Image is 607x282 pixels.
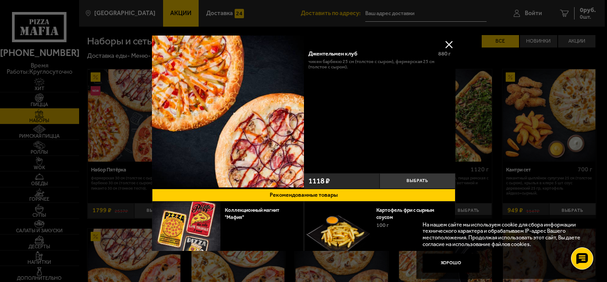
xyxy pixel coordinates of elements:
[224,207,279,221] a: Коллекционный магнит "Мафия"
[152,36,304,187] img: Джентельмен клуб
[376,222,389,228] span: 100 г
[152,36,304,189] a: Джентельмен клуб
[423,254,479,273] button: Хорошо
[423,222,587,248] p: На нашем сайте мы используем cookie для сбора информации технического характера и обрабатываем IP...
[152,189,455,202] button: Рекомендованные товары
[376,207,434,221] a: Картофель фри с сырным соусом
[308,177,330,185] span: 1118 ₽
[308,59,451,69] p: Чикен Барбекю 25 см (толстое с сыром), Фермерская 25 см (толстое с сыром).
[379,173,455,189] button: Выбрать
[308,50,432,57] div: Джентельмен клуб
[438,50,451,57] span: 880 г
